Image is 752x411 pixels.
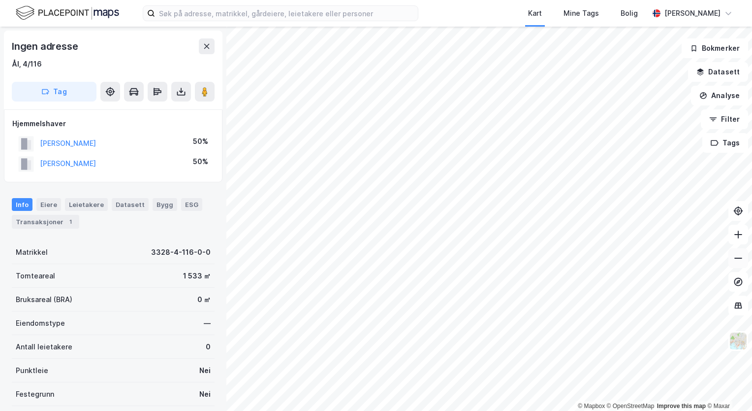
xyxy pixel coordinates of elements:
[528,7,542,19] div: Kart
[729,332,748,350] img: Z
[701,109,748,129] button: Filter
[153,198,177,211] div: Bygg
[691,86,748,105] button: Analyse
[16,388,54,400] div: Festegrunn
[12,118,214,130] div: Hjemmelshaver
[578,403,605,410] a: Mapbox
[181,198,202,211] div: ESG
[12,58,42,70] div: Ål, 4/116
[197,294,211,306] div: 0 ㎡
[688,62,748,82] button: Datasett
[204,317,211,329] div: —
[199,388,211,400] div: Nei
[199,365,211,377] div: Nei
[621,7,638,19] div: Bolig
[16,270,55,282] div: Tomteareal
[657,403,706,410] a: Improve this map
[16,4,119,22] img: logo.f888ab2527a4732fd821a326f86c7f29.svg
[703,364,752,411] iframe: Chat Widget
[155,6,418,21] input: Søk på adresse, matrikkel, gårdeiere, leietakere eller personer
[12,38,80,54] div: Ingen adresse
[12,82,96,102] button: Tag
[607,403,655,410] a: OpenStreetMap
[206,341,211,353] div: 0
[193,136,208,147] div: 50%
[12,198,32,211] div: Info
[16,246,48,258] div: Matrikkel
[16,294,72,306] div: Bruksareal (BRA)
[65,198,108,211] div: Leietakere
[564,7,599,19] div: Mine Tags
[703,364,752,411] div: Kontrollprogram for chat
[112,198,149,211] div: Datasett
[664,7,721,19] div: [PERSON_NAME]
[36,198,61,211] div: Eiere
[702,133,748,153] button: Tags
[151,246,211,258] div: 3328-4-116-0-0
[16,317,65,329] div: Eiendomstype
[682,38,748,58] button: Bokmerker
[16,341,72,353] div: Antall leietakere
[65,217,75,227] div: 1
[193,156,208,168] div: 50%
[16,365,48,377] div: Punktleie
[183,270,211,282] div: 1 533 ㎡
[12,215,79,229] div: Transaksjoner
